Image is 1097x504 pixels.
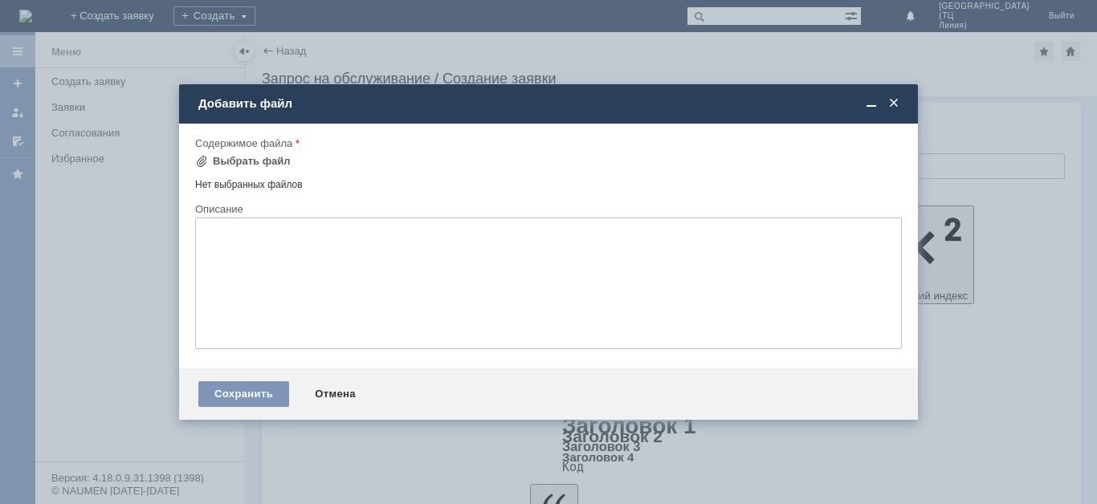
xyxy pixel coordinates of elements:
div: Нет выбранных файлов [195,173,902,191]
div: Добавить файл [198,96,902,111]
div: Содержимое файла [195,138,899,148]
div: просьба удалить отложенные чеки [6,6,234,19]
span: Свернуть (Ctrl + M) [863,96,879,111]
div: Выбрать файл [213,155,291,168]
div: Описание [195,204,899,214]
span: Закрыть [886,96,902,111]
